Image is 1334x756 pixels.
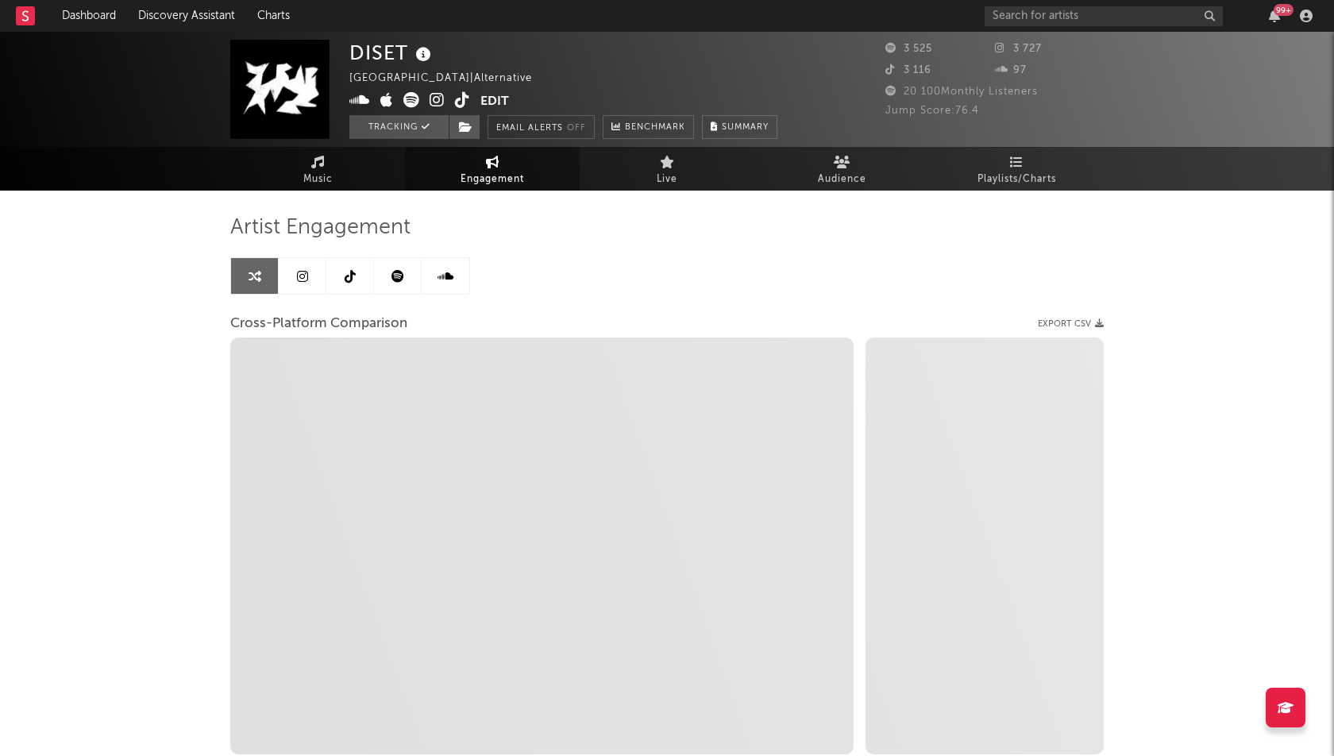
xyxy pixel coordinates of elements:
span: Audience [818,170,866,189]
button: Summary [702,115,777,139]
span: 3 116 [885,65,931,75]
span: Cross-Platform Comparison [230,314,407,334]
a: Benchmark [603,115,694,139]
span: 3 525 [885,44,932,54]
input: Search for artists [985,6,1223,26]
a: Playlists/Charts [929,147,1104,191]
span: Live [657,170,677,189]
a: Audience [754,147,929,191]
a: Live [580,147,754,191]
button: Edit [480,92,509,112]
span: 3 727 [995,44,1042,54]
span: Engagement [461,170,524,189]
button: Export CSV [1038,319,1104,329]
div: 99 + [1274,4,1294,16]
button: Tracking [349,115,449,139]
span: Jump Score: 76.4 [885,106,979,116]
em: Off [567,124,586,133]
button: 99+ [1269,10,1280,22]
div: DISET [349,40,435,66]
span: 97 [995,65,1027,75]
span: Summary [722,123,769,132]
span: Artist Engagement [230,218,411,237]
a: Music [230,147,405,191]
span: Playlists/Charts [977,170,1056,189]
div: [GEOGRAPHIC_DATA] | Alternative [349,69,550,88]
span: Benchmark [625,118,685,137]
span: 20 100 Monthly Listeners [885,87,1038,97]
a: Engagement [405,147,580,191]
button: Email AlertsOff [488,115,595,139]
span: Music [303,170,333,189]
